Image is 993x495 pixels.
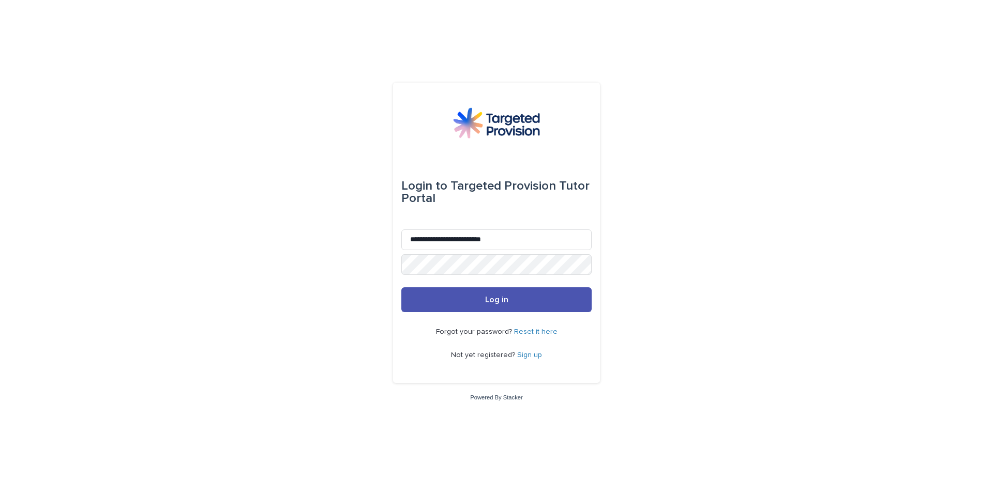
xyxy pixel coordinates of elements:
[451,351,517,359] span: Not yet registered?
[401,287,592,312] button: Log in
[517,351,542,359] a: Sign up
[401,180,447,192] span: Login to
[401,172,592,213] div: Targeted Provision Tutor Portal
[514,328,558,335] a: Reset it here
[485,296,508,304] span: Log in
[470,394,522,400] a: Powered By Stacker
[453,107,540,138] img: M5nRWzHhSzIhMunXDL62
[436,328,514,335] span: Forgot your password?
